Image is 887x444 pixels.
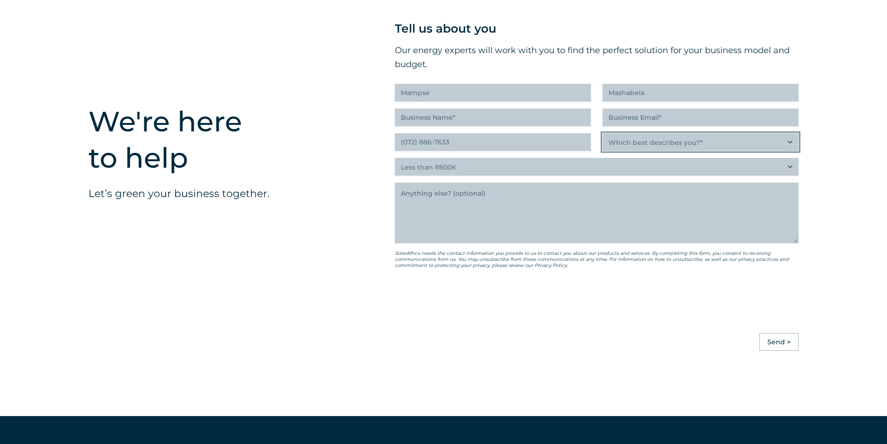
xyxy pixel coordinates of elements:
[759,333,799,351] input: Send >
[88,185,270,202] p: Let’s green your business together.
[395,84,591,102] input: First Name*
[395,43,799,71] p: Our energy experts will work with you to find the perfect solution for your business model and bu...
[603,84,799,102] input: Surname*
[603,109,799,126] input: Business Email*
[395,133,591,151] input: Phone Number*
[395,250,799,268] p: SolarAfrica needs the contact information you provide to us to contact you about our products and...
[88,103,247,176] h2: We're here to help
[395,19,799,38] p: Tell us about you
[395,109,591,126] input: Business Name*
[395,281,536,317] iframe: reCAPTCHA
